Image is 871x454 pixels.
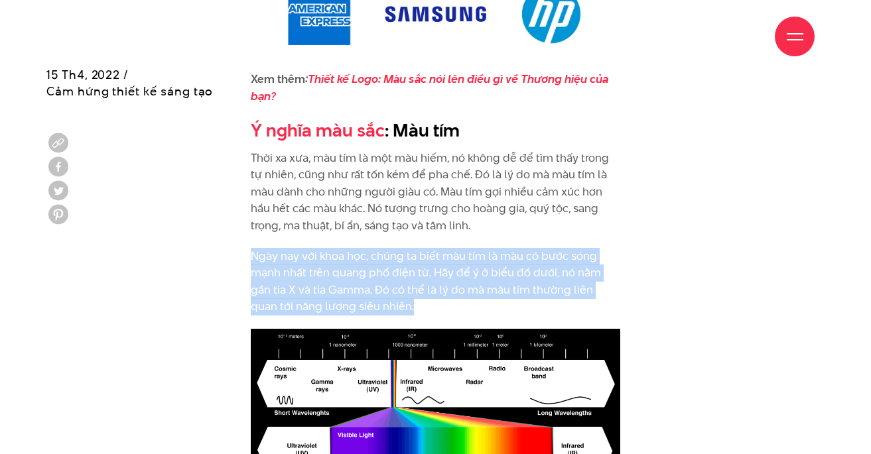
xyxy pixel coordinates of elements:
[251,71,608,104] strong: Xem thêm
[251,150,620,235] p: Thời xa xưa, màu tím là một màu hiếm, nó không dễ để tìm thấy trong tự nhiên, cũng như rất tốn ké...
[251,248,620,315] p: Ngày nay với khoa học, chúng ta biết màu tím là màu có bước sóng mạnh nhất trên quang phổ điện từ...
[251,118,620,143] h2: : Màu tím
[46,66,213,99] span: 15 Th4, 2022 / Cảm hứng thiết kế sáng tạo
[251,118,385,142] a: Ý nghĩa màu sắc
[251,71,608,104] em: :
[251,71,608,104] a: Thiết kế Logo: Màu sắc nói lên điều gì về Thương hiệu của bạn?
